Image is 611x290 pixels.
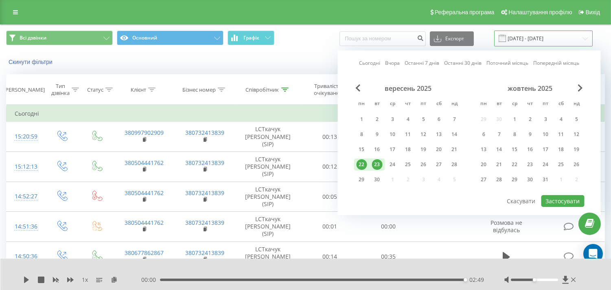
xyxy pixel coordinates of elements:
[385,113,401,125] div: ср 3 вер 2025 р.
[479,144,489,155] div: 13
[510,144,520,155] div: 15
[387,98,399,110] abbr: середа
[385,158,401,171] div: ср 24 вер 2025 р.
[385,128,401,141] div: ср 10 вер 2025 р.
[235,152,301,182] td: LCТкачук [PERSON_NAME] (SIP)
[359,242,418,272] td: 00:35
[357,174,367,185] div: 29
[15,219,35,235] div: 14:51:36
[228,31,274,45] button: Графік
[354,113,370,125] div: пн 1 вер 2025 р.
[586,9,600,15] span: Вихід
[523,174,538,186] div: чт 30 жовт 2025 р.
[578,84,583,92] span: Next Month
[555,98,567,110] abbr: субота
[541,114,551,125] div: 3
[354,158,370,171] div: пн 22 вер 2025 р.
[476,174,492,186] div: пн 27 жовт 2025 р.
[418,98,430,110] abbr: п’ятниця
[434,129,445,140] div: 13
[357,144,367,155] div: 15
[356,98,368,110] abbr: понеділок
[388,129,398,140] div: 10
[523,143,538,156] div: чт 16 жовт 2025 р.
[301,122,359,152] td: 00:13
[447,158,462,171] div: нд 28 вер 2025 р.
[82,276,88,284] span: 1 x
[372,174,383,185] div: 30
[416,113,431,125] div: пт 5 вер 2025 р.
[510,174,520,185] div: 29
[388,159,398,170] div: 24
[308,83,348,97] div: Тривалість очікування
[385,59,400,67] a: Вчора
[403,129,414,140] div: 11
[469,276,484,284] span: 02:49
[449,144,460,155] div: 21
[583,244,603,264] div: Open Intercom Messenger
[20,35,46,41] span: Всі дзвінки
[418,129,429,140] div: 12
[235,182,301,212] td: LCТкачук [PERSON_NAME] (SIP)
[476,84,585,92] div: жовтень 2025
[493,98,506,110] abbr: вівторок
[433,98,445,110] abbr: субота
[541,174,551,185] div: 31
[541,129,551,140] div: 10
[418,114,429,125] div: 5
[494,159,505,170] div: 21
[494,129,505,140] div: 7
[370,113,385,125] div: вт 2 вер 2025 р.
[554,158,569,171] div: сб 25 жовт 2025 р.
[431,143,447,156] div: сб 20 вер 2025 р.
[525,159,536,170] div: 23
[572,114,582,125] div: 5
[492,128,507,141] div: вт 7 жовт 2025 р.
[538,174,554,186] div: пт 31 жовт 2025 р.
[525,114,536,125] div: 2
[507,128,523,141] div: ср 8 жовт 2025 р.
[510,159,520,170] div: 22
[510,114,520,125] div: 1
[494,174,505,185] div: 28
[15,189,35,204] div: 14:52:27
[370,174,385,186] div: вт 30 вер 2025 р.
[541,195,585,207] button: Застосувати
[476,158,492,171] div: пн 20 жовт 2025 р.
[354,143,370,156] div: пн 15 вер 2025 р.
[15,129,35,145] div: 15:20:59
[540,98,552,110] abbr: п’ятниця
[15,248,35,264] div: 14:50:36
[235,122,301,152] td: LCТкачук [PERSON_NAME] (SIP)
[556,144,567,155] div: 18
[354,174,370,186] div: пн 29 вер 2025 р.
[401,143,416,156] div: чт 18 вер 2025 р.
[447,113,462,125] div: нд 7 вер 2025 р.
[235,242,301,272] td: LCТкачук [PERSON_NAME] (SIP)
[359,59,380,67] a: Сьогодні
[385,143,401,156] div: ср 17 вер 2025 р.
[401,128,416,141] div: чт 11 вер 2025 р.
[538,128,554,141] div: пт 10 жовт 2025 р.
[431,158,447,171] div: сб 27 вер 2025 р.
[431,113,447,125] div: сб 6 вер 2025 р.
[416,128,431,141] div: пт 12 вер 2025 р.
[354,128,370,141] div: пн 8 вер 2025 р.
[243,35,259,41] span: Графік
[6,58,57,66] button: Скинути фільтри
[372,114,383,125] div: 2
[370,143,385,156] div: вт 16 вер 2025 р.
[125,159,164,167] a: 380504441762
[509,98,521,110] abbr: середа
[533,278,536,281] div: Accessibility label
[572,159,582,170] div: 26
[533,59,579,67] a: Попередній місяць
[87,86,103,93] div: Статус
[434,114,445,125] div: 6
[357,129,367,140] div: 8
[569,113,585,125] div: нд 5 жовт 2025 р.
[356,84,361,92] span: Previous Month
[492,143,507,156] div: вт 14 жовт 2025 р.
[538,113,554,125] div: пт 3 жовт 2025 р.
[372,159,383,170] div: 23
